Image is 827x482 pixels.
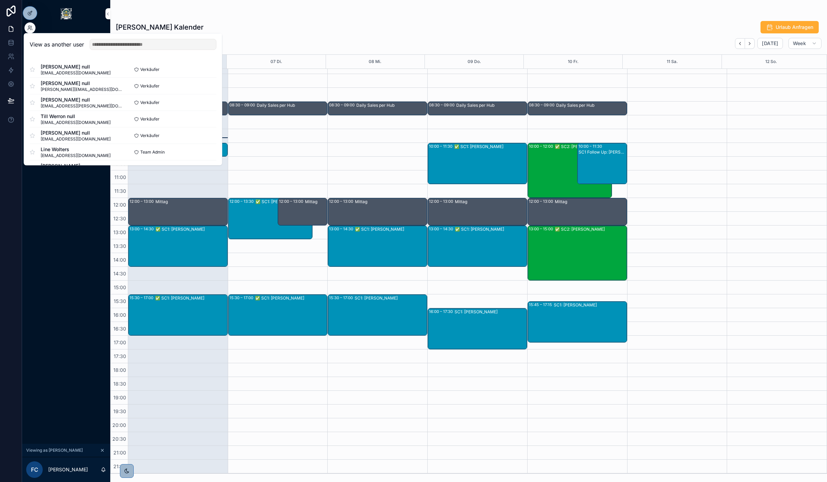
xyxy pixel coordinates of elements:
div: 13:00 – 14:30 [130,226,155,232]
div: Daily Sales per Hub [556,103,626,108]
div: 15:45 – 17:15SC1: [PERSON_NAME] [528,302,627,342]
button: Back [735,38,745,49]
div: 15:30 – 17:00SC1: [PERSON_NAME] [328,295,427,335]
div: 10:00 – 11:30 [429,144,454,149]
div: 09 Do. [468,55,481,69]
span: [EMAIL_ADDRESS][DOMAIN_NAME] [41,153,111,158]
span: 17:30 [112,353,128,359]
div: ✅ SC1: [PERSON_NAME] [155,295,227,301]
span: 15:30 [112,298,128,304]
div: 10:00 – 11:30SC1 Follow Up: [PERSON_NAME] [578,143,626,184]
span: 16:00 [112,312,128,318]
div: 08:30 – 09:00Daily Sales per Hub [528,102,627,115]
button: Next [745,38,755,49]
span: 19:00 [112,395,128,400]
button: Urlaub Anfragen [760,21,819,33]
div: Daily Sales per Hub [456,103,527,108]
button: [DATE] [757,38,783,49]
div: Mittag [155,199,227,205]
div: 12:00 – 13:00 [329,199,355,204]
div: 08:30 – 09:00 [229,102,257,108]
div: ✅ SC2: [PERSON_NAME] [555,227,626,232]
div: Daily Sales per Hub [257,103,327,108]
span: [DATE] [762,40,778,46]
button: 10 Fr. [568,55,579,69]
div: 15:30 – 17:00 [130,295,155,301]
span: Verkäufer [140,83,160,89]
div: 13:00 – 14:30 [429,226,455,232]
span: Team Admin [140,149,165,155]
div: SC1: [PERSON_NAME] [554,302,626,308]
div: 10:00 – 11:30 [579,144,604,149]
span: 13:00 [112,229,128,235]
span: 17:00 [112,339,128,345]
span: Line Wolters [41,146,111,153]
span: Verkäufer [140,100,160,105]
div: ✅ SC1: [PERSON_NAME] [455,227,527,232]
div: SC1: [PERSON_NAME] [355,295,427,301]
div: 08:30 – 09:00Daily Sales per Hub [228,102,327,115]
div: 10:00 – 12:00 [529,144,555,149]
div: 13:00 – 15:00✅ SC2: [PERSON_NAME] [528,226,627,280]
span: 21:30 [112,463,128,469]
div: Mittag [455,199,527,205]
div: 15:30 – 17:00 [229,295,255,301]
div: 15:30 – 17:00 [329,295,355,301]
div: 13:00 – 15:00 [529,226,555,232]
div: 12:00 – 13:30 [229,199,255,204]
span: 18:30 [112,381,128,387]
div: Daily Sales per Hub [356,103,427,108]
div: Mittag [305,199,327,205]
span: 18:00 [112,367,128,373]
span: 10:30 [112,160,128,166]
p: [PERSON_NAME] [48,466,88,473]
div: 12:00 – 13:00Mittag [328,198,427,225]
h2: View as another user [30,40,84,49]
span: 15:00 [112,284,128,290]
span: Verkäufer [140,116,160,122]
div: 15:30 – 17:00✅ SC1: [PERSON_NAME] [228,295,327,335]
span: 12:30 [112,216,128,221]
span: Week [793,40,806,46]
span: 21:00 [112,450,128,455]
div: 08:30 – 09:00 [529,102,556,108]
img: App logo [61,8,72,19]
div: 12:00 – 13:00 [130,199,155,204]
span: 14:00 [112,257,128,263]
span: 11:00 [113,174,128,180]
div: 10:00 – 12:00✅ SC2: [PERSON_NAME] [528,143,612,198]
button: 07 Di. [270,55,282,69]
button: Week [788,38,821,49]
div: ✅ SC2: [PERSON_NAME] [555,144,611,149]
div: 15:45 – 17:15 [529,302,554,307]
button: 11 Sa. [667,55,678,69]
span: 20:00 [111,422,128,428]
div: 16:00 – 17:30 [429,309,455,314]
span: 14:30 [112,271,128,276]
div: 13:00 – 14:30✅ SC1: [PERSON_NAME] [328,226,427,266]
div: ✅ SC1: [PERSON_NAME] [454,144,527,149]
div: 15:30 – 17:00✅ SC1: [PERSON_NAME] [129,295,227,335]
div: 08:30 – 09:00 [329,102,356,108]
button: 12 So. [765,55,777,69]
div: scrollable content [22,28,110,164]
span: 12:00 [112,202,128,208]
span: Viewing as [PERSON_NAME] [26,448,83,453]
div: 08:30 – 09:00Daily Sales per Hub [328,102,427,115]
span: 13:30 [112,243,128,249]
div: SC1: [PERSON_NAME] [455,309,527,315]
div: 12:00 – 13:00Mittag [278,198,327,225]
button: 08 Mi. [369,55,381,69]
div: 12:00 – 13:00Mittag [428,198,527,225]
div: ✅ SC1: [PERSON_NAME] [255,295,327,301]
span: [PERSON_NAME] null [41,80,123,87]
span: 20:30 [111,436,128,442]
div: 08:30 – 09:00Daily Sales per Hub [428,102,527,115]
div: 12:00 – 13:30✅ SC1: [PERSON_NAME] [228,198,312,239]
h1: [PERSON_NAME] Kalender [116,22,204,32]
div: 12:00 – 13:00Mittag [528,198,627,225]
span: 11:30 [113,188,128,194]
